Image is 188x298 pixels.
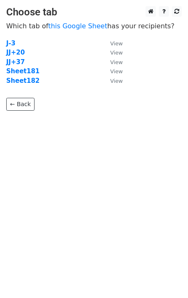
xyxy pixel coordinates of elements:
[6,22,182,30] p: Which tab of has your recipients?
[110,68,123,74] small: View
[102,77,123,84] a: View
[6,77,40,84] a: Sheet182
[102,67,123,75] a: View
[6,67,40,75] a: Sheet181
[6,58,25,66] a: JJ+37
[6,49,25,56] a: JJ+20
[48,22,107,30] a: this Google Sheet
[6,40,15,47] a: J-3
[6,6,182,18] h3: Choose tab
[110,50,123,56] small: View
[102,40,123,47] a: View
[102,58,123,66] a: View
[110,59,123,65] small: View
[6,98,35,111] a: ← Back
[110,78,123,84] small: View
[102,49,123,56] a: View
[110,40,123,47] small: View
